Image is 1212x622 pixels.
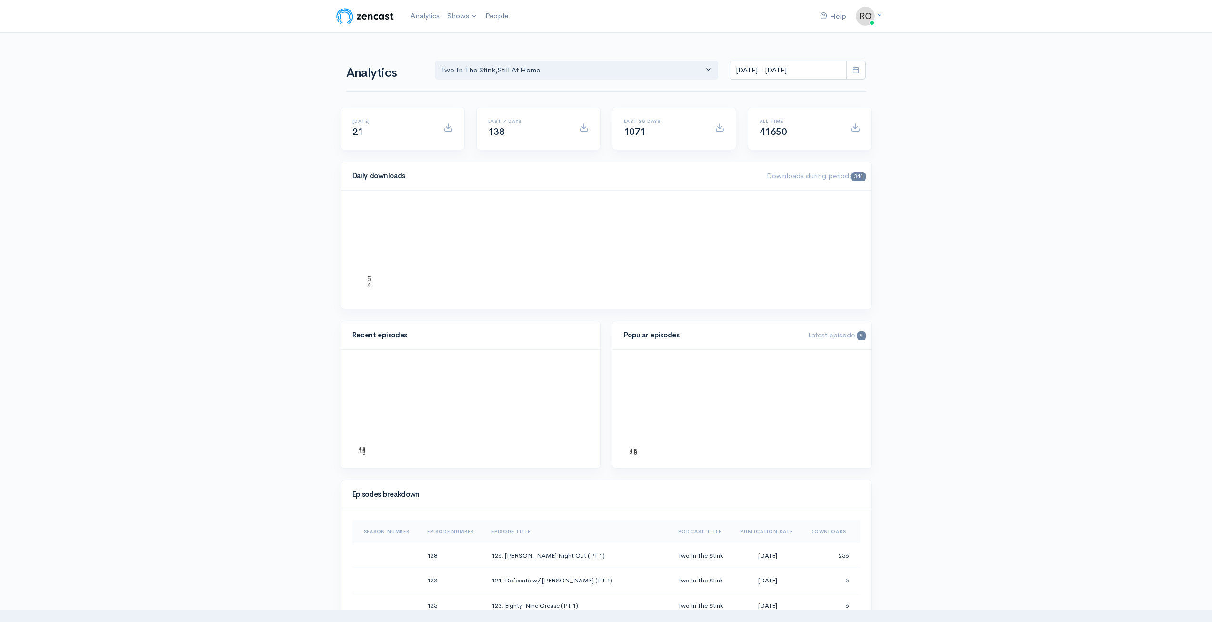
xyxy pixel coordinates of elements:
span: 21 [352,126,363,138]
h4: Recent episodes [352,331,583,339]
text: 5 [634,448,637,454]
th: Sort column [420,520,484,543]
svg: A chart. [624,361,861,457]
img: ... [856,7,875,26]
text: 4 [362,447,365,453]
text: 5 [367,275,371,282]
img: ZenCast Logo [335,7,395,26]
td: Two In The Stink [671,568,733,593]
a: Help [816,6,850,27]
text: 4 [367,281,371,289]
button: Two In The Stink, Still At Home [435,61,719,80]
svg: A chart. [352,202,861,297]
h6: Last 7 days [488,119,568,124]
h6: All time [760,119,839,124]
span: 9 [857,331,865,340]
h4: Popular episodes [624,331,797,339]
span: 344 [851,172,865,181]
text: 5 [362,444,365,450]
text: 3.5 [358,449,365,454]
td: 5 [803,568,860,593]
td: 125 [420,593,484,618]
div: Two In The Stink , Still At Home [441,65,704,76]
text: 3 [634,449,637,455]
td: [DATE] [732,543,803,568]
td: 123 [420,568,484,593]
h4: Episodes breakdown [352,490,854,499]
a: Shows [443,6,481,27]
h6: Last 30 days [624,119,703,124]
text: 4 [634,449,637,454]
h1: Analytics [346,66,423,80]
td: 256 [803,543,860,568]
td: 123. Eighty-Nine Grease (PT 1) [484,593,671,618]
text: 4.5 [358,446,365,451]
a: Analytics [407,6,443,26]
input: analytics date range selector [730,61,847,80]
th: Sort column [671,520,733,543]
td: 126. [PERSON_NAME] Night Out (PT 1) [484,543,671,568]
h6: [DATE] [352,119,432,124]
th: Sort column [484,520,671,543]
td: 128 [420,543,484,568]
a: People [481,6,512,26]
iframe: gist-messenger-bubble-iframe [1180,590,1202,612]
svg: A chart. [352,361,589,457]
span: 41650 [760,126,787,138]
span: 138 [488,126,505,138]
span: Latest episode: [808,330,865,339]
text: 3 [362,449,365,455]
th: Sort column [803,520,860,543]
td: 121. Defecate w/ [PERSON_NAME] (PT 1) [484,568,671,593]
td: Two In The Stink [671,543,733,568]
td: [DATE] [732,593,803,618]
span: 1071 [624,126,646,138]
span: Downloads during period: [767,171,865,180]
th: Sort column [352,520,420,543]
th: Sort column [732,520,803,543]
td: 6 [803,593,860,618]
td: Two In The Stink [671,593,733,618]
text: 3.5 [630,449,637,455]
td: [DATE] [732,568,803,593]
text: 4.5 [630,449,637,454]
h4: Daily downloads [352,172,756,180]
